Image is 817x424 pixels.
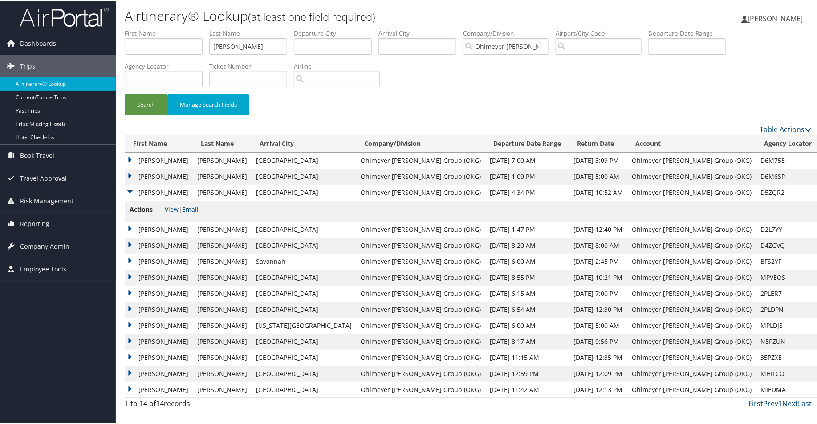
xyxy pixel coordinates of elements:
[252,381,356,397] td: [GEOGRAPHIC_DATA]
[556,28,648,37] label: Airport/City Code
[485,333,569,349] td: [DATE] 8:17 AM
[798,398,812,408] a: Last
[130,204,163,214] span: Actions
[627,285,756,301] td: Ohlmeyer [PERSON_NAME] Group (OKG)
[569,269,627,285] td: [DATE] 10:21 PM
[627,317,756,333] td: Ohlmeyer [PERSON_NAME] Group (OKG)
[569,221,627,237] td: [DATE] 12:40 PM
[748,13,803,23] span: [PERSON_NAME]
[627,152,756,168] td: Ohlmeyer [PERSON_NAME] Group (OKG)
[356,168,485,184] td: Ohlmeyer [PERSON_NAME] Group (OKG)
[485,168,569,184] td: [DATE] 1:09 PM
[125,381,193,397] td: [PERSON_NAME]
[20,189,73,211] span: Risk Management
[356,349,485,365] td: Ohlmeyer [PERSON_NAME] Group (OKG)
[20,32,56,54] span: Dashboards
[356,269,485,285] td: Ohlmeyer [PERSON_NAME] Group (OKG)
[193,317,252,333] td: [PERSON_NAME]
[742,4,812,31] a: [PERSON_NAME]
[627,365,756,381] td: Ohlmeyer [PERSON_NAME] Group (OKG)
[125,285,193,301] td: [PERSON_NAME]
[760,124,812,133] a: Table Actions
[569,184,627,200] td: [DATE] 10:52 AM
[783,398,798,408] a: Next
[356,253,485,269] td: Ohlmeyer [PERSON_NAME] Group (OKG)
[485,184,569,200] td: [DATE] 4:34 PM
[648,28,733,37] label: Departure Date Range
[209,28,294,37] label: Last Name
[627,301,756,317] td: Ohlmeyer [PERSON_NAME] Group (OKG)
[193,381,252,397] td: [PERSON_NAME]
[252,301,356,317] td: [GEOGRAPHIC_DATA]
[20,234,69,257] span: Company Admin
[125,6,583,24] h1: Airtinerary® Lookup
[569,237,627,253] td: [DATE] 8:00 AM
[20,166,67,189] span: Travel Approval
[252,168,356,184] td: [GEOGRAPHIC_DATA]
[294,61,386,70] label: Airline
[749,398,764,408] a: First
[463,28,556,37] label: Company/Division
[252,134,356,152] th: Arrival City: activate to sort column ascending
[252,269,356,285] td: [GEOGRAPHIC_DATA]
[125,253,193,269] td: [PERSON_NAME]
[485,317,569,333] td: [DATE] 6:00 AM
[193,285,252,301] td: [PERSON_NAME]
[193,134,252,152] th: Last Name: activate to sort column ascending
[252,221,356,237] td: [GEOGRAPHIC_DATA]
[779,398,783,408] a: 1
[20,54,35,77] span: Trips
[182,204,199,213] a: Email
[193,269,252,285] td: [PERSON_NAME]
[125,93,167,114] button: Search
[252,253,356,269] td: Savannah
[627,184,756,200] td: Ohlmeyer [PERSON_NAME] Group (OKG)
[485,301,569,317] td: [DATE] 6:54 AM
[569,381,627,397] td: [DATE] 12:13 PM
[156,398,164,408] span: 14
[485,381,569,397] td: [DATE] 11:42 AM
[20,6,109,27] img: airportal-logo.png
[356,237,485,253] td: Ohlmeyer [PERSON_NAME] Group (OKG)
[252,237,356,253] td: [GEOGRAPHIC_DATA]
[569,168,627,184] td: [DATE] 5:00 AM
[125,28,209,37] label: First Name
[627,253,756,269] td: Ohlmeyer [PERSON_NAME] Group (OKG)
[125,333,193,349] td: [PERSON_NAME]
[20,144,54,166] span: Book Travel
[569,285,627,301] td: [DATE] 7:00 PM
[627,237,756,253] td: Ohlmeyer [PERSON_NAME] Group (OKG)
[356,365,485,381] td: Ohlmeyer [PERSON_NAME] Group (OKG)
[569,333,627,349] td: [DATE] 9:56 PM
[356,134,485,152] th: Company/Division
[485,253,569,269] td: [DATE] 6:00 AM
[125,237,193,253] td: [PERSON_NAME]
[125,152,193,168] td: [PERSON_NAME]
[294,28,378,37] label: Departure City
[627,333,756,349] td: Ohlmeyer [PERSON_NAME] Group (OKG)
[193,184,252,200] td: [PERSON_NAME]
[125,349,193,365] td: [PERSON_NAME]
[167,93,249,114] button: Manage Search Fields
[193,152,252,168] td: [PERSON_NAME]
[248,8,375,23] small: (at least one field required)
[165,204,199,213] span: |
[193,365,252,381] td: [PERSON_NAME]
[569,365,627,381] td: [DATE] 12:09 PM
[252,317,356,333] td: [US_STATE][GEOGRAPHIC_DATA]
[20,212,49,234] span: Reporting
[193,349,252,365] td: [PERSON_NAME]
[485,221,569,237] td: [DATE] 1:47 PM
[193,301,252,317] td: [PERSON_NAME]
[193,333,252,349] td: [PERSON_NAME]
[356,301,485,317] td: Ohlmeyer [PERSON_NAME] Group (OKG)
[125,134,193,152] th: First Name: activate to sort column ascending
[356,152,485,168] td: Ohlmeyer [PERSON_NAME] Group (OKG)
[485,269,569,285] td: [DATE] 8:55 PM
[378,28,463,37] label: Arrival City
[252,349,356,365] td: [GEOGRAPHIC_DATA]
[764,398,779,408] a: Prev
[485,152,569,168] td: [DATE] 7:00 AM
[627,221,756,237] td: Ohlmeyer [PERSON_NAME] Group (OKG)
[125,269,193,285] td: [PERSON_NAME]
